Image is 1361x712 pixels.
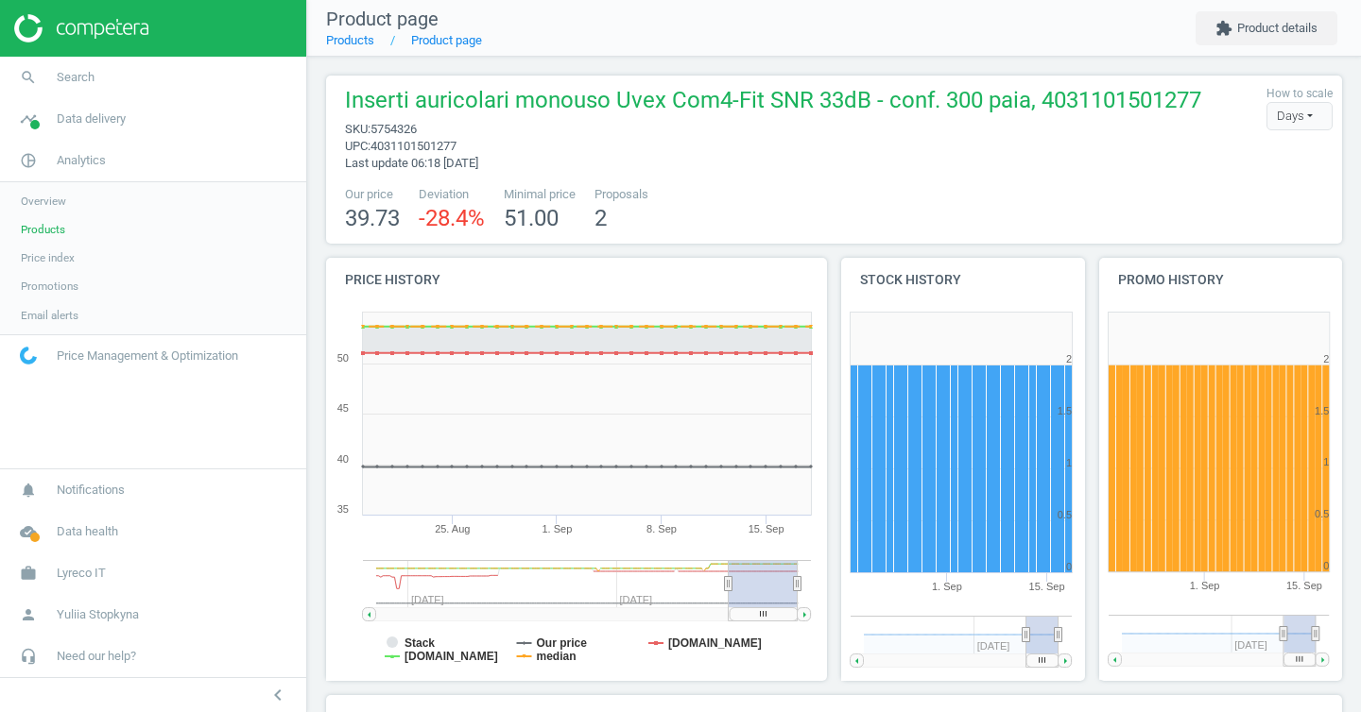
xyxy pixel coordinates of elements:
text: 0 [1323,561,1329,572]
text: 0 [1066,561,1072,572]
h4: Price history [326,258,827,302]
text: 0.5 [1315,509,1329,520]
span: 4031101501277 [370,139,457,153]
span: Proposals [594,186,648,203]
span: 5754326 [370,122,417,136]
span: 39.73 [345,205,400,231]
tspan: Our price [537,636,588,650]
label: How to scale [1266,86,1333,102]
span: Last update 06:18 [DATE] [345,156,478,170]
span: Products [21,222,65,237]
i: notifications [10,472,46,508]
span: 51.00 [504,205,559,231]
tspan: 15. Sep [1286,581,1322,592]
tspan: 1. Sep [1189,581,1219,592]
span: -28.4 % [419,205,485,231]
span: Email alerts [21,308,78,323]
i: pie_chart_outlined [10,143,46,178]
text: 2 [1066,353,1072,364]
i: person [10,597,46,633]
tspan: 8. Sep [646,523,677,534]
span: Promotions [21,279,78,294]
tspan: 1. Sep [932,581,962,592]
div: Days [1266,102,1333,130]
tspan: [DOMAIN_NAME] [668,636,762,650]
a: Products [326,33,374,47]
span: upc : [345,139,370,153]
text: 1.5 [1058,405,1072,416]
tspan: median [537,650,577,663]
tspan: 15. Sep [1029,581,1065,592]
span: Data delivery [57,110,126,127]
text: 0.5 [1058,509,1072,520]
h4: Stock history [841,258,1085,302]
tspan: 1. Sep [542,523,572,534]
a: Product page [411,33,482,47]
text: 2 [1323,353,1329,364]
i: extension [1215,20,1232,37]
span: Minimal price [504,186,576,203]
span: Product page [326,8,439,30]
i: work [10,555,46,591]
span: Analytics [57,152,106,169]
text: 40 [337,453,349,465]
span: Notifications [57,482,125,499]
span: Lyreco IT [57,565,106,582]
i: timeline [10,101,46,137]
i: search [10,59,46,95]
span: Deviation [419,186,485,203]
text: 1.5 [1315,405,1329,416]
span: Need our help? [57,648,136,665]
span: Data health [57,523,118,540]
span: Yuliia Stopkyna [57,606,139,623]
span: sku : [345,122,370,136]
text: 45 [337,402,349,414]
tspan: 15. Sep [749,523,784,534]
text: 1 [1323,457,1329,468]
h4: Promo history [1099,258,1343,302]
span: Price Management & Optimization [57,348,238,364]
text: 1 [1066,457,1072,468]
span: Overview [21,194,66,209]
span: Our price [345,186,400,203]
tspan: Stack [405,636,435,650]
span: Inserti auricolari monouso Uvex Com4-Fit SNR 33dB - conf. 300 paia, 4031101501277 [345,85,1201,121]
span: Search [57,69,95,86]
button: extensionProduct details [1196,11,1337,45]
i: chevron_left [267,684,289,706]
img: ajHJNr6hYgQAAAAASUVORK5CYII= [14,14,148,42]
span: 2 [594,205,607,231]
text: 35 [337,503,349,515]
tspan: [DOMAIN_NAME] [405,650,498,663]
span: Price index [21,250,75,265]
button: chevron_left [254,683,301,707]
img: wGWNvw8QSZomAAAAABJRU5ErkJggg== [20,347,37,364]
tspan: 25. Aug [435,523,470,534]
i: headset_mic [10,638,46,674]
i: cloud_done [10,514,46,550]
text: 50 [337,352,349,364]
